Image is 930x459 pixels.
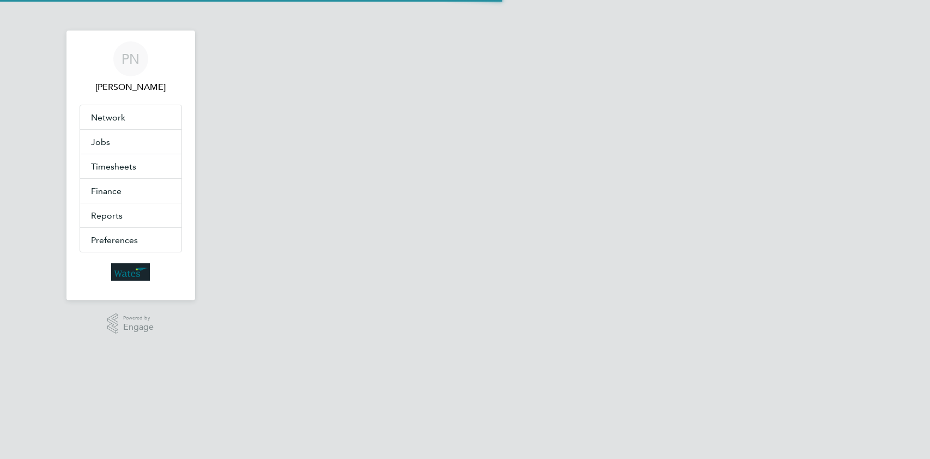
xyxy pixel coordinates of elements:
nav: Main navigation [66,31,195,300]
span: PN [121,52,139,66]
button: Jobs [80,130,181,154]
a: Go to home page [80,263,182,281]
button: Reports [80,203,181,227]
span: Paul Norbury [80,81,182,94]
span: Jobs [91,137,110,147]
button: Finance [80,179,181,203]
span: Powered by [123,313,154,323]
span: Network [91,112,125,123]
button: Network [80,105,181,129]
button: Preferences [80,228,181,252]
span: Finance [91,186,121,196]
span: Preferences [91,235,138,245]
a: Powered byEngage [107,313,154,334]
img: wates-logo-retina.png [111,263,150,281]
span: Engage [123,323,154,332]
span: Reports [91,210,123,221]
span: Timesheets [91,161,136,172]
a: PN[PERSON_NAME] [80,41,182,94]
button: Timesheets [80,154,181,178]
